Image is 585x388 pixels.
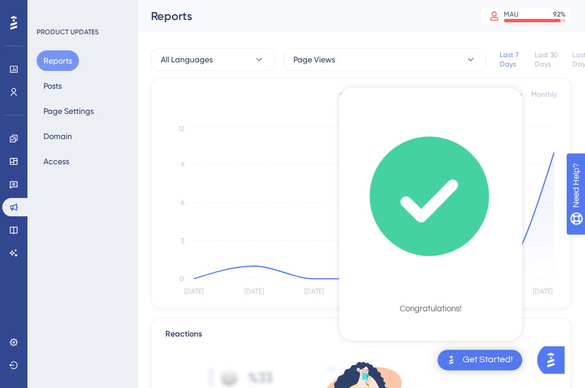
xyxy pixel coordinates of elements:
button: Posts [37,76,69,96]
div: MAU [504,10,519,19]
div: Congratulations! [400,303,461,315]
div: Checklist Container [339,88,522,341]
button: Domain [37,126,79,147]
button: Page Settings [37,101,101,121]
div: 92 % [553,10,566,19]
iframe: UserGuiding AI Assistant Launcher [537,343,571,377]
div: Get Started! [463,354,513,366]
div: Last 30 Days [534,50,563,69]
div: Reports [151,8,451,24]
div: PRODUCT UPDATES [37,27,99,37]
tspan: [DATE] [532,287,552,295]
button: Access [37,151,76,172]
span: Need Help? [27,3,71,17]
div: Last 7 Days [500,50,525,69]
tspan: 9 [181,161,184,169]
span: Page Views [293,53,335,66]
button: Page Views [284,48,486,71]
div: Checklist Completed [367,282,495,298]
div: Open Get Started! checklist [437,350,522,370]
img: launcher-image-alternative-text [444,353,458,367]
tspan: [DATE] [184,287,204,295]
span: All Languages [161,53,213,66]
tspan: 6 [181,199,184,207]
tspan: [DATE] [304,287,324,295]
button: Reports [37,50,79,71]
tspan: [DATE] [244,287,264,295]
div: Monthly [531,90,557,99]
tspan: 0 [180,275,184,283]
button: All Languages [151,48,274,71]
tspan: 12 [178,125,184,133]
tspan: 3 [181,237,184,245]
div: checklist loading [339,88,522,338]
div: Reactions [165,327,557,341]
